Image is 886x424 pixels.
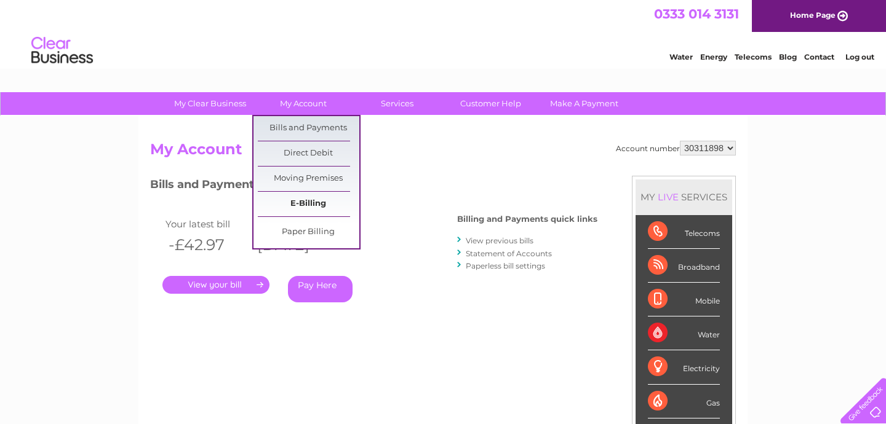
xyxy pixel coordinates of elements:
a: Contact [804,52,834,61]
a: Bills and Payments [258,116,359,141]
a: Direct Debit [258,141,359,166]
a: Energy [700,52,727,61]
a: Services [346,92,448,115]
a: My Clear Business [159,92,261,115]
a: Statement of Accounts [466,249,552,258]
a: . [162,276,269,294]
a: View previous bills [466,236,533,245]
h2: My Account [150,141,736,164]
div: Telecoms [648,215,720,249]
a: 0333 014 3131 [654,6,739,22]
td: Your latest bill [162,216,251,232]
a: Paper Billing [258,220,359,245]
div: Account number [616,141,736,155]
div: MY SERVICES [636,179,732,214]
a: Paperless bill settings [466,261,545,270]
div: LIVE [655,191,681,203]
a: Blog [779,52,797,61]
th: [DATE] [251,232,340,257]
img: logo.png [31,32,94,69]
div: Clear Business is a trading name of Verastar Limited (registered in [GEOGRAPHIC_DATA] No. 3667643... [153,7,735,60]
a: Water [669,52,693,61]
a: Make A Payment [533,92,635,115]
h4: Billing and Payments quick links [457,214,597,224]
div: Broadband [648,249,720,283]
div: Electricity [648,350,720,384]
th: -£42.97 [162,232,251,257]
h3: Bills and Payments [150,176,597,197]
td: Invoice date [251,216,340,232]
a: Telecoms [735,52,772,61]
a: Pay Here [288,276,353,302]
div: Gas [648,385,720,418]
a: Customer Help [440,92,541,115]
a: Moving Premises [258,167,359,191]
div: Mobile [648,283,720,316]
a: Log out [845,52,874,61]
div: Water [648,316,720,350]
a: E-Billing [258,192,359,216]
a: My Account [253,92,354,115]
